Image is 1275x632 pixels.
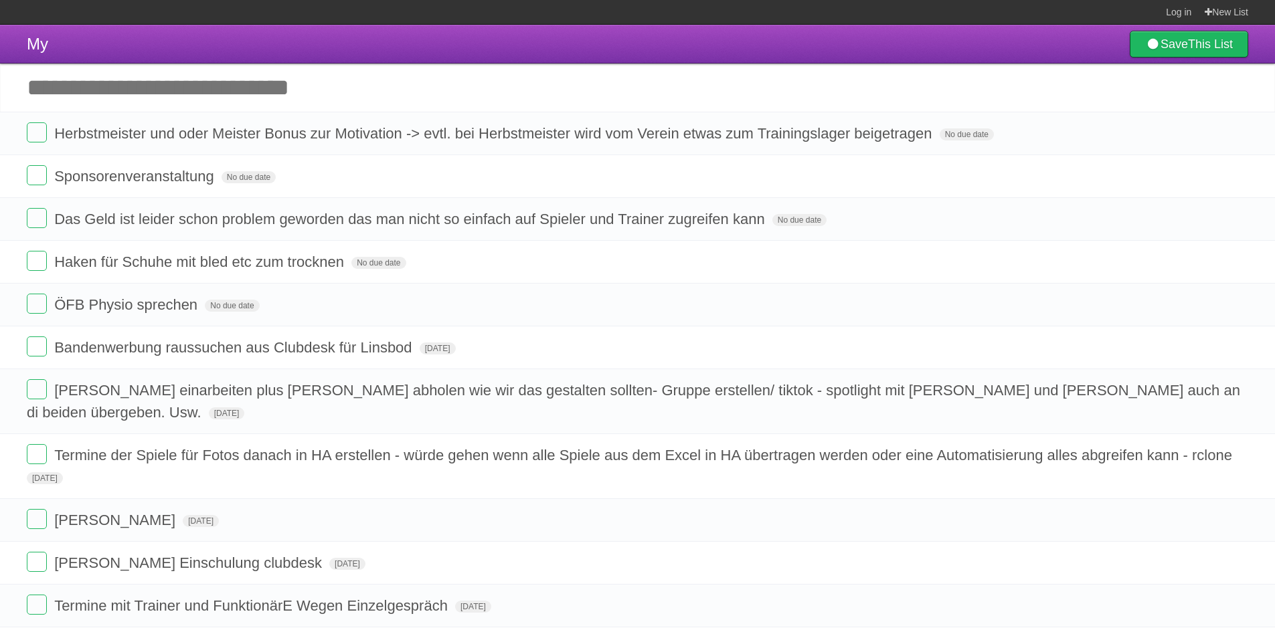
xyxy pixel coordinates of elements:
span: [DATE] [27,472,63,484]
label: Done [27,294,47,314]
span: No due date [205,300,259,312]
label: Done [27,251,47,271]
label: Done [27,379,47,399]
span: [DATE] [455,601,491,613]
span: [DATE] [209,407,245,419]
span: No due date [351,257,406,269]
a: SaveThis List [1130,31,1248,58]
span: No due date [222,171,276,183]
span: Termine der Spiele für Fotos danach in HA erstellen - würde gehen wenn alle Spiele aus dem Excel ... [54,447,1236,463]
span: No due date [940,128,994,140]
label: Done [27,122,47,142]
span: Haken für Schuhe mit bled etc zum trocknen [54,253,347,270]
span: My [27,35,48,53]
span: No due date [772,214,827,226]
span: Das Geld ist leider schon problem geworden das man nicht so einfach auf Spieler und Trainer zugre... [54,211,768,227]
span: [PERSON_NAME] [54,512,179,528]
span: [PERSON_NAME] einarbeiten plus [PERSON_NAME] abholen wie wir das gestalten sollten- Gruppe erstel... [27,382,1240,421]
label: Done [27,444,47,464]
span: [DATE] [183,515,219,527]
span: [DATE] [329,558,365,570]
span: Bandenwerbung raussuchen aus Clubdesk für Linsbod [54,339,415,356]
b: This List [1188,37,1233,51]
span: Sponsorenveranstaltung [54,168,218,185]
label: Done [27,336,47,356]
label: Done [27,509,47,529]
label: Done [27,552,47,572]
label: Done [27,208,47,228]
label: Done [27,165,47,185]
span: [DATE] [420,342,456,354]
span: Herbstmeister und oder Meister Bonus zur Motivation -> evtl. bei Herbstmeister wird vom Verein et... [54,125,935,142]
span: ÖFB Physio sprechen [54,296,201,313]
label: Done [27,595,47,615]
span: [PERSON_NAME] Einschulung clubdesk [54,554,325,571]
span: Termine mit Trainer und FunktionärE Wegen Einzelgespräch [54,597,451,614]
